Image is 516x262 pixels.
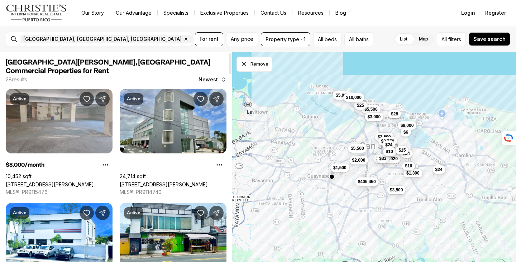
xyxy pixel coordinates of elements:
span: [GEOGRAPHIC_DATA][PERSON_NAME], [GEOGRAPHIC_DATA] Commercial Properties for Rent [6,59,210,75]
button: Share Property [95,206,110,220]
span: For rent [200,36,219,42]
label: Map [413,33,434,46]
button: Property options [98,158,113,172]
span: $1,500 [333,165,347,171]
button: Dismiss drawing [236,57,272,72]
button: $3,000 [365,113,384,121]
span: Login [461,10,475,16]
button: $405,450 [355,177,379,186]
a: 2328 CALLE BLANCA REXACH #1, SAN JUAN PR, 00915 [6,181,113,187]
span: $15 [398,147,406,153]
span: $10 [386,149,393,154]
span: $28 [391,111,398,117]
span: $10,000 [346,95,362,100]
a: 34 CARR 20, GUAYNABO PR, 00966 [120,181,208,187]
button: $5,500 [362,105,381,114]
span: $5,000 [336,92,349,98]
a: Our Advantage [110,8,157,18]
span: $33 [379,156,386,161]
span: $5,500 [351,146,364,151]
button: $10 [383,147,396,156]
button: $1,300 [403,169,422,177]
button: Register [481,6,510,20]
a: Exclusive Properties [195,8,254,18]
button: $2,750 [378,137,397,146]
span: $3,500 [378,134,391,140]
button: Newest [194,72,231,87]
span: $2,750 [381,138,395,144]
button: $16 [402,162,415,170]
button: Login [457,6,479,20]
span: Save search [473,36,506,42]
span: [GEOGRAPHIC_DATA], [GEOGRAPHIC_DATA], [GEOGRAPHIC_DATA] [23,36,182,42]
span: $24 [403,151,410,156]
button: Allfilters [437,32,466,46]
button: $1,500 [330,163,349,172]
button: $10,000 [343,93,364,102]
p: Active [127,210,140,216]
button: Property options [212,158,226,172]
button: All baths [344,32,373,46]
span: $3,000 [368,114,381,120]
span: $3,500 [390,187,403,193]
span: $2,000 [352,157,365,163]
button: $5,000 [333,91,352,100]
span: $25 [357,103,364,108]
span: Any price [231,36,253,42]
span: $8,000 [401,123,414,128]
button: Save Property: 378 SAN CLAUDIO AVE. [80,206,94,220]
button: Share Property [209,92,224,106]
button: $24 [433,165,445,174]
button: $15 [396,146,408,154]
button: $8,000 [398,121,417,130]
button: Property type · 1 [261,32,310,46]
button: All beds [313,32,341,46]
a: Blog [330,8,352,18]
span: $5,500 [364,106,378,112]
p: Active [127,96,140,102]
button: $25 [354,101,367,110]
button: $24 [382,140,395,149]
button: $2,000 [349,156,368,165]
span: Newest [199,77,218,82]
button: Any price [226,32,258,46]
button: Contact Us [255,8,292,18]
p: 28 results [6,77,27,82]
span: $1,300 [406,170,420,176]
p: Active [13,96,27,102]
button: $6 [401,128,411,137]
span: Register [485,10,506,16]
span: $24 [385,142,392,148]
button: For rent [195,32,223,46]
button: Share Property [95,92,110,106]
button: $5,500 [348,144,367,153]
span: $405,450 [358,179,376,185]
span: $24 [435,167,443,172]
span: filters [448,35,461,43]
button: Save Property: 607 AVE. DE DIEGO [193,206,208,220]
button: Save search [469,32,510,46]
span: $1,744,920 [376,156,398,162]
label: List [394,33,413,46]
span: All [441,35,447,43]
button: Save Property: 2328 CALLE BLANCA REXACH #1 [80,92,94,106]
a: Specialists [158,8,194,18]
button: Save Property: 34 CARR 20 [193,92,208,106]
button: $28 [388,110,401,118]
button: $1,744,920 [373,154,401,163]
span: $16 [405,163,412,169]
p: Active [13,210,27,216]
button: Share Property [209,206,224,220]
img: logo [6,4,67,22]
span: $6 [403,129,408,135]
a: Our Story [76,8,110,18]
button: $3,500 [375,133,394,141]
a: Resources [292,8,329,18]
button: $3,500 [387,186,406,194]
button: $33 [376,154,389,163]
